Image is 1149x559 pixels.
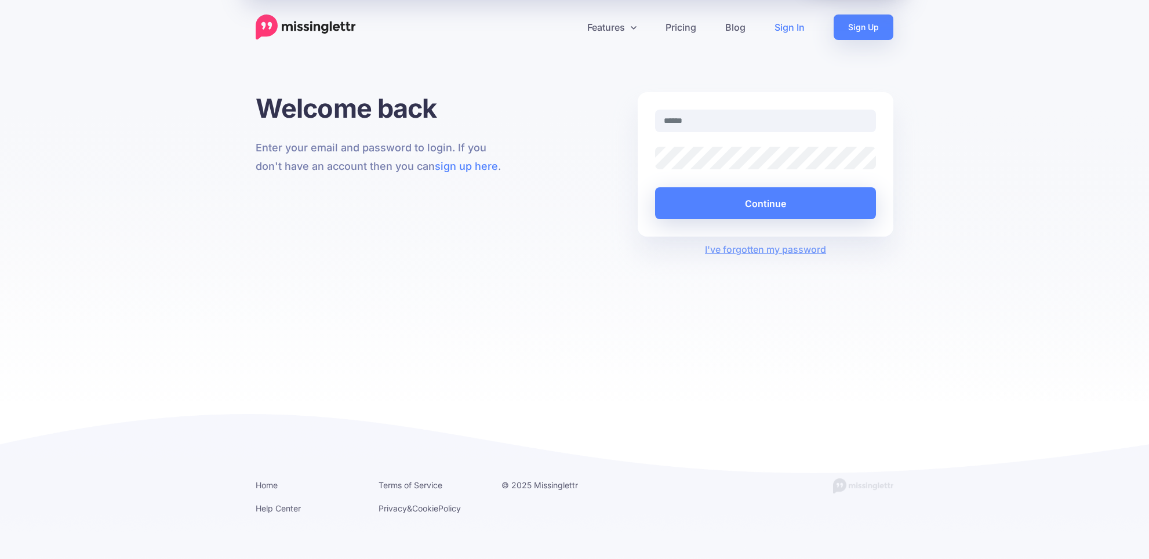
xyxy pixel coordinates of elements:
a: Features [573,14,651,40]
a: Sign In [760,14,819,40]
a: Home [256,480,278,490]
a: Cookie [412,503,438,513]
a: Privacy [379,503,407,513]
a: Sign Up [834,14,893,40]
a: Pricing [651,14,711,40]
li: & Policy [379,501,484,516]
a: Help Center [256,503,301,513]
p: Enter your email and password to login. If you don't have an account then you can . [256,139,511,176]
a: Terms of Service [379,480,442,490]
a: sign up here [435,160,498,172]
li: © 2025 Missinglettr [501,478,607,492]
h1: Welcome back [256,92,511,124]
button: Continue [655,187,876,219]
a: I've forgotten my password [705,244,826,255]
a: Blog [711,14,760,40]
